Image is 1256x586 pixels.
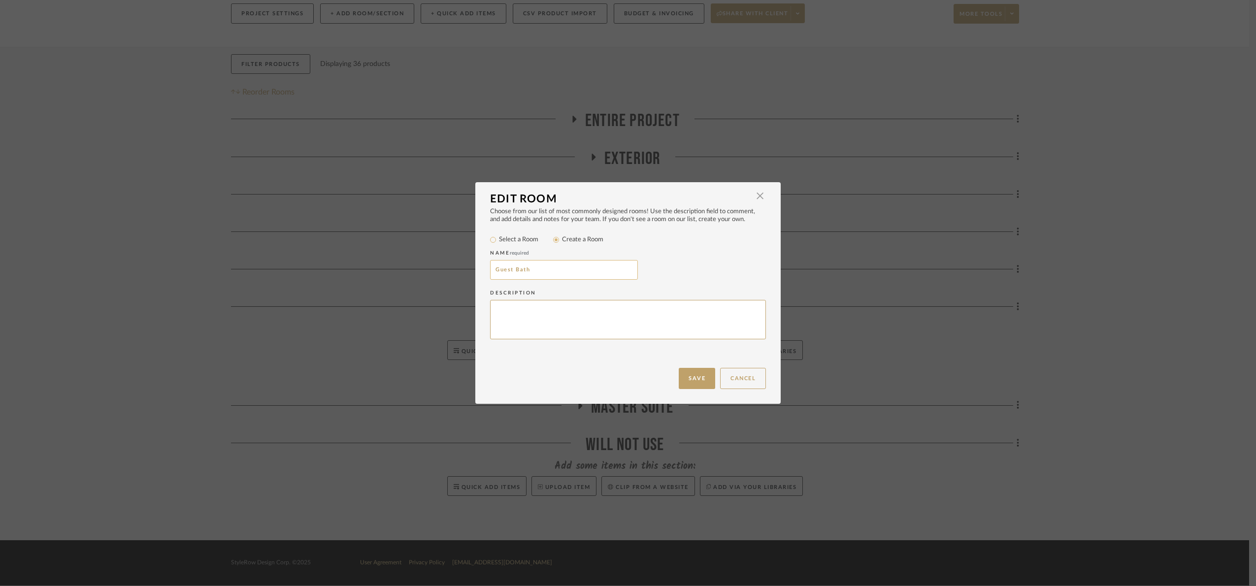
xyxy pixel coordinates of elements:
dialog-header: Edit Room [475,182,781,208]
label: Create a Room [562,235,603,245]
div: Choose from our list of most commonly designed rooms! Use the description field to comment, and a... [490,208,766,224]
button: Cancel [720,368,766,389]
div: Name [490,248,766,258]
label: Select a Room [499,235,538,245]
div: Edit Room [490,193,754,205]
span: required [510,251,529,256]
div: Description [490,288,766,298]
input: ENTER ROOM NAME [490,260,638,280]
button: Close [750,186,770,206]
button: Save [679,368,715,389]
